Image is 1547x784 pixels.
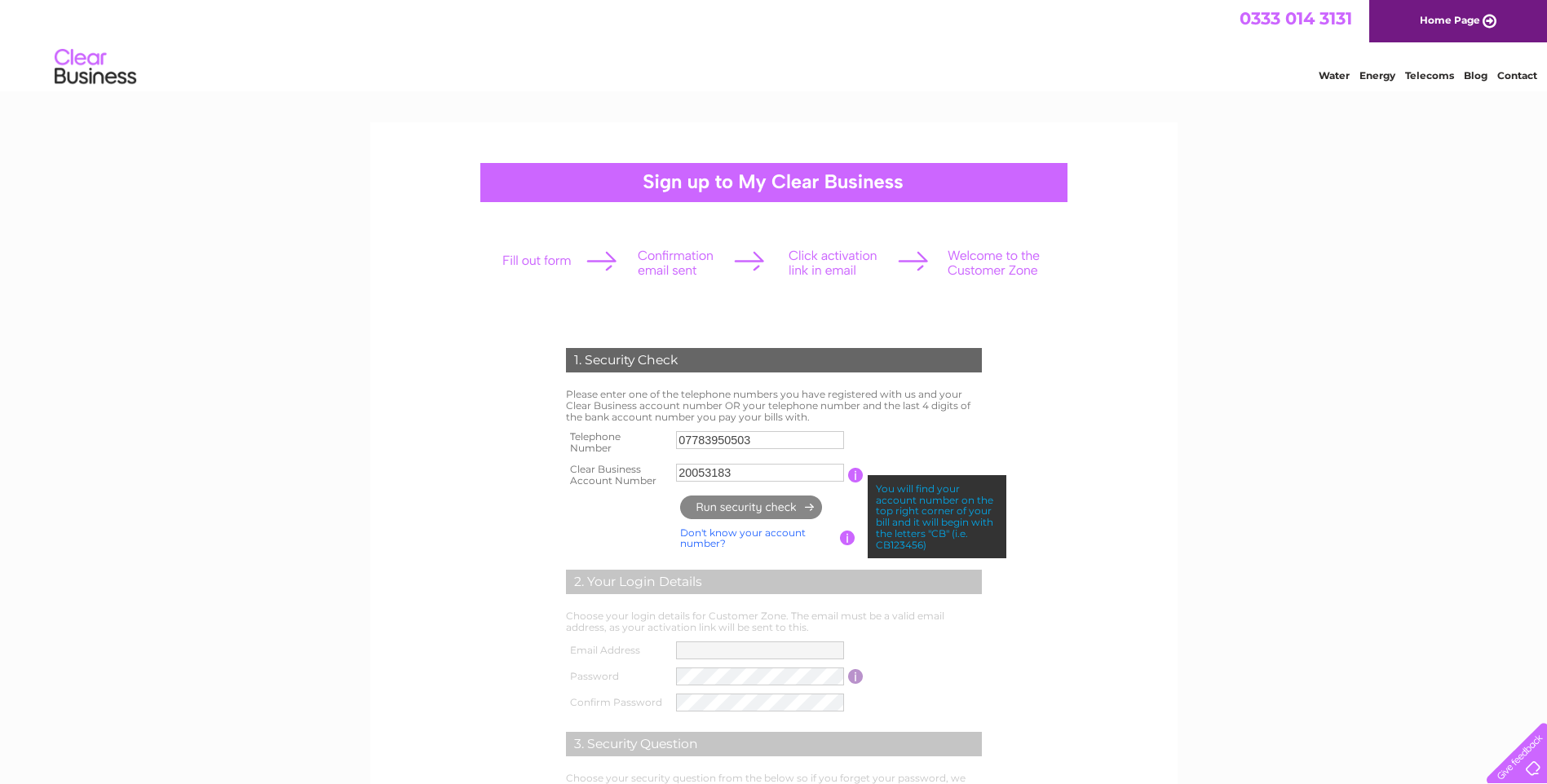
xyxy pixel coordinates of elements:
[566,732,982,756] div: 3. Security Question
[562,663,673,689] th: Password
[566,570,982,594] div: 2. Your Login Details
[562,459,673,491] th: Clear Business Account Number
[1359,69,1395,81] a: Energy
[1464,69,1487,81] a: Blog
[562,426,673,459] th: Telephone Number
[562,689,673,716] th: Confirm Password
[562,606,986,637] td: Choose your login details for Customer Zone. The email must be a valid email address, as your act...
[562,385,986,426] td: Please enter one of the telephone numbers you have registered with us and your Clear Business acc...
[562,637,673,663] th: Email Address
[54,42,137,92] img: logo.png
[1240,8,1352,29] a: 0333 014 3131
[1405,69,1454,81] a: Telecoms
[848,468,864,482] input: Information
[1319,69,1350,81] a: Water
[868,475,1006,559] div: You will find your account number on the top right corner of your bill and it will begin with the...
[848,669,864,684] input: Information
[840,531,855,545] input: Information
[566,348,982,372] div: 1. Security Check
[389,9,1160,79] div: Clear Business is a trading name of Verastar Limited (registered in [GEOGRAPHIC_DATA] No. 3667643...
[1497,69,1537,81] a: Contact
[680,526,806,550] a: Don't know your account number?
